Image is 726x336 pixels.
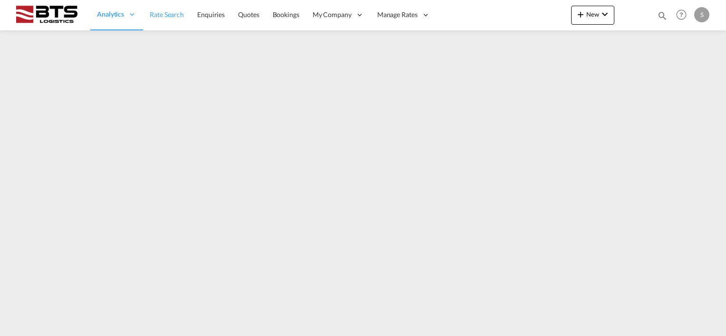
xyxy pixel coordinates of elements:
[273,10,299,19] span: Bookings
[673,7,689,23] span: Help
[657,10,668,25] div: icon-magnify
[575,10,611,18] span: New
[571,6,614,25] button: icon-plus 400-fgNewicon-chevron-down
[197,10,225,19] span: Enquiries
[575,9,586,20] md-icon: icon-plus 400-fg
[238,10,259,19] span: Quotes
[97,9,124,19] span: Analytics
[694,7,709,22] div: S
[377,10,418,19] span: Manage Rates
[657,10,668,21] md-icon: icon-magnify
[14,4,78,26] img: cdcc71d0be7811ed9adfbf939d2aa0e8.png
[673,7,694,24] div: Help
[313,10,352,19] span: My Company
[150,10,184,19] span: Rate Search
[599,9,611,20] md-icon: icon-chevron-down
